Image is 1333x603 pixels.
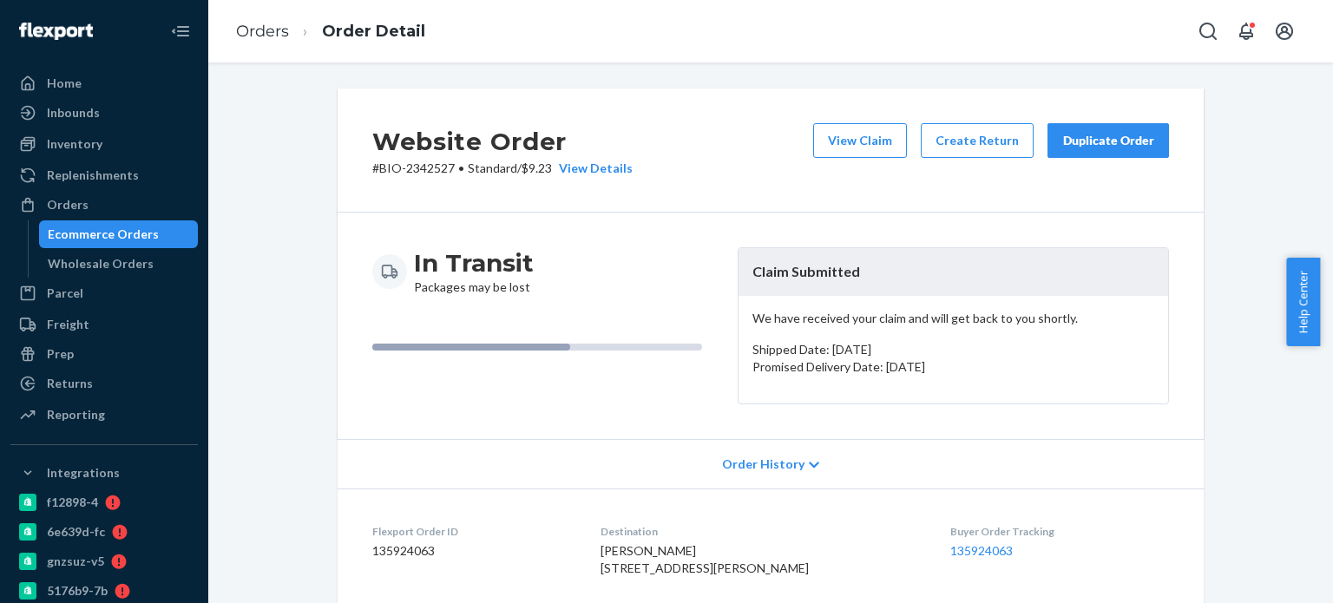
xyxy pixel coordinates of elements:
div: Prep [47,345,74,363]
div: Home [47,75,82,92]
div: Wholesale Orders [48,255,154,272]
div: f12898-4 [47,494,98,511]
div: Returns [47,375,93,392]
button: View Claim [813,123,907,158]
div: Parcel [47,285,83,302]
a: f12898-4 [10,488,198,516]
span: [PERSON_NAME] [STREET_ADDRESS][PERSON_NAME] [601,543,809,575]
a: Ecommerce Orders [39,220,199,248]
div: Integrations [47,464,120,482]
div: Inventory [47,135,102,153]
p: Promised Delivery Date: [DATE] [752,358,1154,376]
a: Order Detail [322,22,425,41]
div: Ecommerce Orders [48,226,159,243]
a: Reporting [10,401,198,429]
div: Replenishments [47,167,139,184]
img: Flexport logo [19,23,93,40]
a: gnzsuz-v5 [10,547,198,575]
p: Shipped Date: [DATE] [752,341,1154,358]
span: • [458,161,464,175]
iframe: Opens a widget where you can chat to one of our agents [1223,551,1316,594]
div: 5176b9-7b [47,582,108,600]
header: Claim Submitted [739,248,1168,296]
button: Help Center [1286,258,1320,346]
span: Standard [468,161,517,175]
p: # BIO-2342527 / $9.23 [372,160,633,177]
dt: Buyer Order Tracking [950,524,1169,539]
button: Open Search Box [1191,14,1225,49]
a: Returns [10,370,198,397]
ol: breadcrumbs [222,6,439,57]
a: Home [10,69,198,97]
dd: 135924063 [372,542,573,560]
a: Prep [10,340,198,368]
a: 6e639d-fc [10,518,198,546]
dt: Destination [601,524,923,539]
div: 6e639d-fc [47,523,105,541]
button: Integrations [10,459,198,487]
div: Inbounds [47,104,100,121]
a: 135924063 [950,543,1013,558]
div: Reporting [47,406,105,423]
div: Freight [47,316,89,333]
a: Replenishments [10,161,198,189]
div: gnzsuz-v5 [47,553,104,570]
button: View Details [552,160,633,177]
a: Orders [10,191,198,219]
h2: Website Order [372,123,633,160]
button: Duplicate Order [1047,123,1169,158]
a: Orders [236,22,289,41]
h3: In Transit [414,247,534,279]
div: Packages may be lost [414,247,534,296]
button: Open account menu [1267,14,1302,49]
dt: Flexport Order ID [372,524,573,539]
button: Open notifications [1229,14,1264,49]
div: Duplicate Order [1062,132,1154,149]
a: Parcel [10,279,198,307]
a: Wholesale Orders [39,250,199,278]
a: Freight [10,311,198,338]
button: Close Navigation [163,14,198,49]
a: Inbounds [10,99,198,127]
a: Inventory [10,130,198,158]
div: Orders [47,196,89,213]
button: Create Return [921,123,1034,158]
p: We have received your claim and will get back to you shortly. [752,310,1154,327]
span: Order History [722,456,804,473]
